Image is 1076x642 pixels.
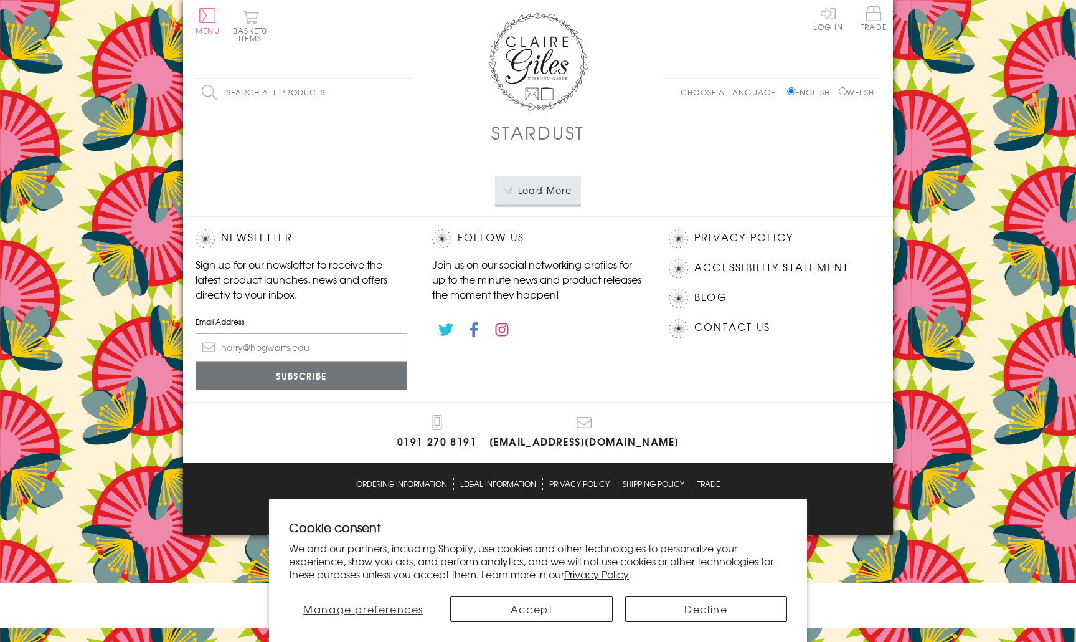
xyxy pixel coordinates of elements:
button: Load More [495,176,582,204]
span: Trade [861,6,887,31]
input: harry@hogwarts.edu [196,333,407,362]
p: Choose a language: [681,87,785,98]
p: We and our partners, including Shopify, use cookies and other technologies to personalize your ex... [289,542,787,580]
a: Legal Information [460,476,536,491]
input: English [787,87,795,95]
label: English [787,87,836,98]
h2: Newsletter [196,229,407,248]
img: Claire Giles Greetings Cards [488,12,588,111]
label: Email Address [196,316,407,327]
span: 0 items [238,25,267,44]
h2: Cookie consent [289,519,787,536]
a: Trade [697,476,720,491]
p: © 2025 . [196,504,880,515]
a: [EMAIL_ADDRESS][DOMAIN_NAME] [489,415,679,451]
input: Search all products [196,79,413,107]
span: Menu [196,25,220,36]
button: Basket0 items [233,10,267,42]
label: Welsh [839,87,874,98]
input: Search [401,79,413,107]
button: Decline [625,596,787,622]
a: Privacy Policy [549,476,610,491]
a: Accessibility Statement [694,259,849,276]
a: Ordering Information [356,476,447,491]
h2: Follow Us [432,229,644,248]
span: Manage preferences [303,601,423,616]
a: Privacy Policy [564,567,629,582]
a: Shipping Policy [623,476,684,491]
h1: Stardust [491,120,585,145]
a: 0191 270 8191 [397,415,477,451]
a: Privacy Policy [694,229,793,246]
a: Blog [694,289,727,306]
a: Log In [813,6,843,31]
input: Subscribe [196,362,407,390]
button: Manage preferences [289,596,438,622]
a: Contact Us [694,319,770,336]
button: Accept [450,596,612,622]
p: Join us on our social networking profiles for up to the minute news and product releases the mome... [432,257,644,302]
p: Sign up for our newsletter to receive the latest product launches, news and offers directly to yo... [196,257,407,302]
a: Trade [861,6,887,33]
input: Welsh [839,87,847,95]
button: Menu [196,8,220,34]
